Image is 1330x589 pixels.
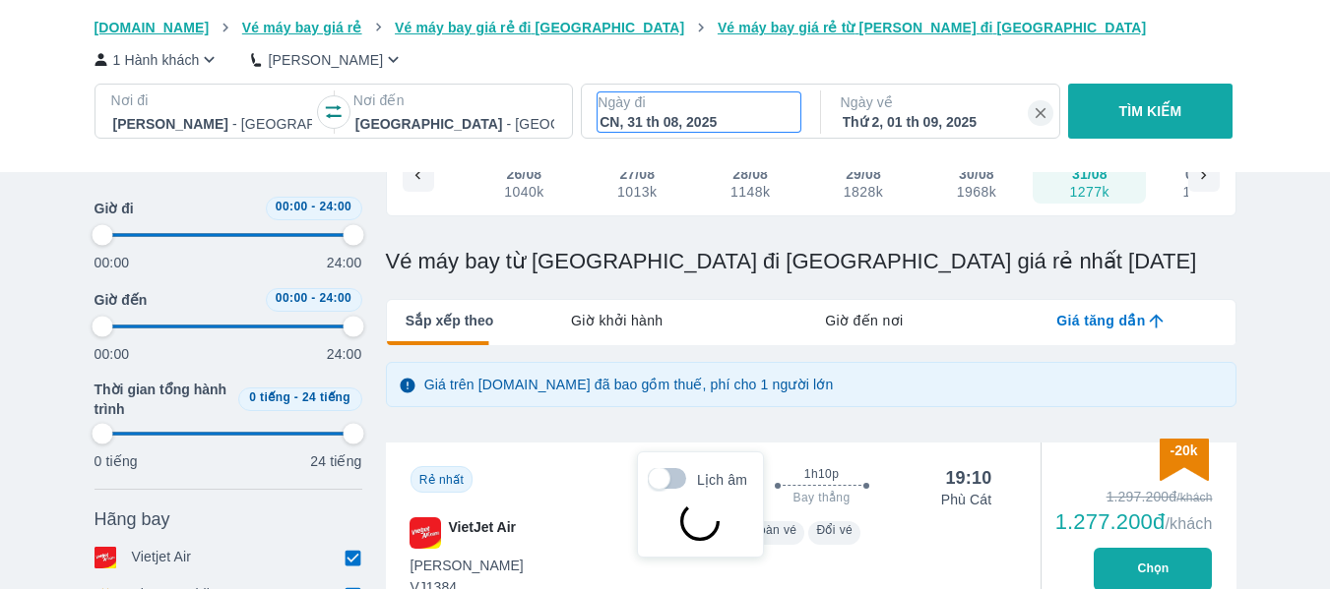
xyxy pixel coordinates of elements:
[750,523,797,537] span: Hoàn vé
[242,20,362,35] span: Vé máy bay giá rẻ
[424,375,834,394] p: Giá trên [DOMAIN_NAME] đã bao gồm thuế, phí cho 1 người lớn
[617,184,657,200] div: 1013k
[386,248,1236,275] h1: Vé máy bay từ [GEOGRAPHIC_DATA] đi [GEOGRAPHIC_DATA] giá rẻ nhất [DATE]
[311,200,315,213] span: -
[1072,164,1108,184] div: 31/08
[276,291,308,305] span: 00:00
[507,164,542,184] div: 26/08
[95,344,130,364] p: 00:00
[816,523,853,537] span: Đổi vé
[95,290,148,310] span: Giờ đến
[411,556,524,575] span: [PERSON_NAME]
[841,92,1044,112] p: Ngày về
[959,164,994,184] div: 30/08
[95,451,138,471] p: 0 tiếng
[844,184,883,200] div: 1828k
[1160,439,1209,481] img: discount
[327,253,362,272] p: 24:00
[294,390,298,404] span: -
[1055,510,1213,534] div: 1.277.200đ
[302,390,350,404] span: 24 tiếng
[327,344,362,364] p: 24:00
[95,199,134,218] span: Giờ đi
[95,18,1236,37] nav: breadcrumb
[732,164,768,184] div: 28/08
[95,507,170,531] span: Hãng bay
[843,112,1042,132] div: Thứ 2, 01 th 09, 2025
[395,20,684,35] span: Vé máy bay giá rẻ đi [GEOGRAPHIC_DATA]
[419,473,464,487] span: Rẻ nhất
[1165,515,1212,532] span: /khách
[353,90,556,110] p: Nơi đến
[95,49,221,70] button: 1 Hành khách
[619,164,655,184] div: 27/08
[730,184,770,200] div: 1148k
[319,200,351,213] span: 24:00
[1068,84,1233,139] button: TÌM KIẾM
[251,49,404,70] button: [PERSON_NAME]
[95,380,230,419] span: Thời gian tổng hành trình
[1182,184,1222,200] div: 1013k
[697,470,747,490] p: Lịch âm
[310,451,361,471] p: 24 tiếng
[1185,164,1221,184] div: 01/09
[276,200,308,213] span: 00:00
[504,184,543,200] div: 1040k
[718,20,1147,35] span: Vé máy bay giá rẻ từ [PERSON_NAME] đi [GEOGRAPHIC_DATA]
[319,291,351,305] span: 24:00
[571,311,663,330] span: Giờ khởi hành
[132,547,192,568] p: Vietjet Air
[95,253,130,272] p: 00:00
[804,466,839,482] span: 1h10p
[493,300,1235,341] div: lab API tabs example
[600,112,798,132] div: CN, 31 th 08, 2025
[1170,442,1197,458] span: -20k
[598,92,800,112] p: Ngày đi
[945,466,991,490] div: 19:10
[113,50,200,70] p: 1 Hành khách
[941,490,992,509] p: Phù Cát
[1119,101,1182,121] p: TÌM KIẾM
[410,517,441,549] img: VJ
[1055,487,1213,506] div: 1.297.200đ
[825,311,903,330] span: Giờ đến nơi
[111,90,314,110] p: Nơi đi
[311,291,315,305] span: -
[449,517,516,549] span: VietJet Air
[1070,184,1109,200] div: 1277k
[268,50,383,70] p: [PERSON_NAME]
[957,184,996,200] div: 1968k
[1056,311,1145,330] span: Giá tăng dần
[846,164,881,184] div: 29/08
[406,311,494,330] span: Sắp xếp theo
[249,390,290,404] span: 0 tiếng
[95,20,210,35] span: [DOMAIN_NAME]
